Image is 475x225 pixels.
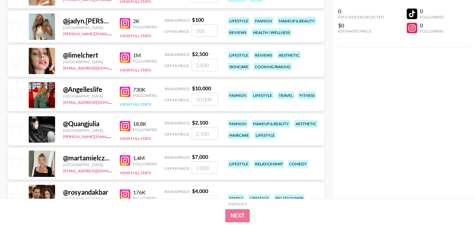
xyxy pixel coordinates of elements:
[294,120,318,127] div: aesthetic
[120,189,130,200] img: Instagram
[63,128,112,133] div: [GEOGRAPHIC_DATA]
[192,85,211,91] strong: $ 10,000
[228,29,248,36] div: reviews
[192,16,204,23] strong: $ 100
[165,132,190,137] span: Offer Price:
[277,51,301,59] div: aesthetic
[192,119,208,126] strong: $ 2,100
[252,120,290,127] div: makeup & beauty
[133,93,157,98] div: Followers
[120,33,151,38] button: View Full Stats
[165,155,191,160] span: Brand Price:
[338,8,384,14] div: 0
[63,17,112,25] div: @ jadyn.[PERSON_NAME]
[254,51,273,59] div: reviews
[120,87,130,97] img: Instagram
[63,154,112,162] div: @ martamielczarskaa
[228,131,250,139] div: haircare
[228,17,250,25] div: lifestyle
[133,155,157,161] div: 1.4M
[120,155,130,166] img: Instagram
[420,29,444,34] div: Followers
[133,59,157,64] div: Followers
[192,93,218,105] input: 10,000
[228,92,248,99] div: fashion
[133,127,157,132] div: Followers
[228,160,250,168] div: lifestyle
[248,194,270,202] div: lifestyle
[63,162,112,167] div: [GEOGRAPHIC_DATA]
[228,51,250,59] div: lifestyle
[274,194,304,202] div: relationship
[165,121,191,126] span: Brand Price:
[192,161,218,174] input: 7,000
[277,17,316,25] div: makeup & beauty
[254,160,284,168] div: relationship
[63,59,112,64] div: [GEOGRAPHIC_DATA]
[63,196,112,201] div: [GEOGRAPHIC_DATA]
[192,127,218,140] input: 2,100
[228,202,247,207] div: Step 1 of 2
[63,85,112,94] div: @ Angelleslife
[338,22,384,29] div: $0
[133,121,157,127] div: 18.8K
[254,63,292,70] div: cooking/baking
[133,161,157,166] div: Followers
[298,92,316,99] div: fitness
[133,189,157,196] div: 176K
[420,14,444,19] div: Followers
[120,18,130,29] img: Instagram
[120,121,130,131] img: Instagram
[133,24,157,29] div: Followers
[277,92,294,99] div: travel
[63,188,112,196] div: @ rosyandakbar
[63,120,112,128] div: @ Quangjulia
[63,167,129,173] a: [EMAIL_ADDRESS][DOMAIN_NAME]
[63,30,192,36] a: [PERSON_NAME][EMAIL_ADDRESS][PERSON_NAME][DOMAIN_NAME]
[120,102,151,107] button: View Full Stats
[133,86,157,93] div: 730K
[192,59,218,71] input: 2,500
[63,94,112,98] div: [GEOGRAPHIC_DATA]
[165,29,190,34] span: Offer Price:
[165,98,190,102] span: Offer Price:
[338,29,384,34] div: Estimated Price
[63,51,112,59] div: @ limelchert
[165,52,191,57] span: Brand Price:
[228,63,250,70] div: skincare
[120,170,151,175] button: View Full Stats
[63,133,161,139] a: [PERSON_NAME][EMAIL_ADDRESS][DOMAIN_NAME]
[63,64,129,70] a: [EMAIL_ADDRESS][DOMAIN_NAME]
[133,18,157,24] div: 2K
[63,25,112,30] div: [GEOGRAPHIC_DATA]
[120,136,151,141] button: View Full Stats
[133,196,157,201] div: Followers
[254,131,276,139] div: lifestyle
[165,166,190,171] span: Offer Price:
[192,24,218,37] input: 100
[252,29,291,36] div: health / wellness
[192,51,208,57] strong: $ 2,500
[288,160,308,168] div: comedy
[165,63,190,68] span: Offer Price:
[228,120,248,127] div: fashion
[133,52,157,59] div: 1M
[192,188,208,194] strong: $ 4,000
[338,14,384,19] div: Influencers Selected
[252,92,273,99] div: lifestyle
[120,68,151,72] button: View Full Stats
[192,154,208,160] strong: $ 7,000
[254,17,273,25] div: fashion
[165,189,191,194] span: Brand Price:
[165,86,191,91] span: Brand Price:
[420,8,444,14] div: 0
[192,196,218,208] input: 4,000
[165,18,191,23] span: Brand Price:
[63,98,129,105] a: [EMAIL_ADDRESS][DOMAIN_NAME]
[420,22,444,29] div: 0
[120,52,130,63] img: Instagram
[228,194,244,202] div: family
[225,209,250,222] button: Next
